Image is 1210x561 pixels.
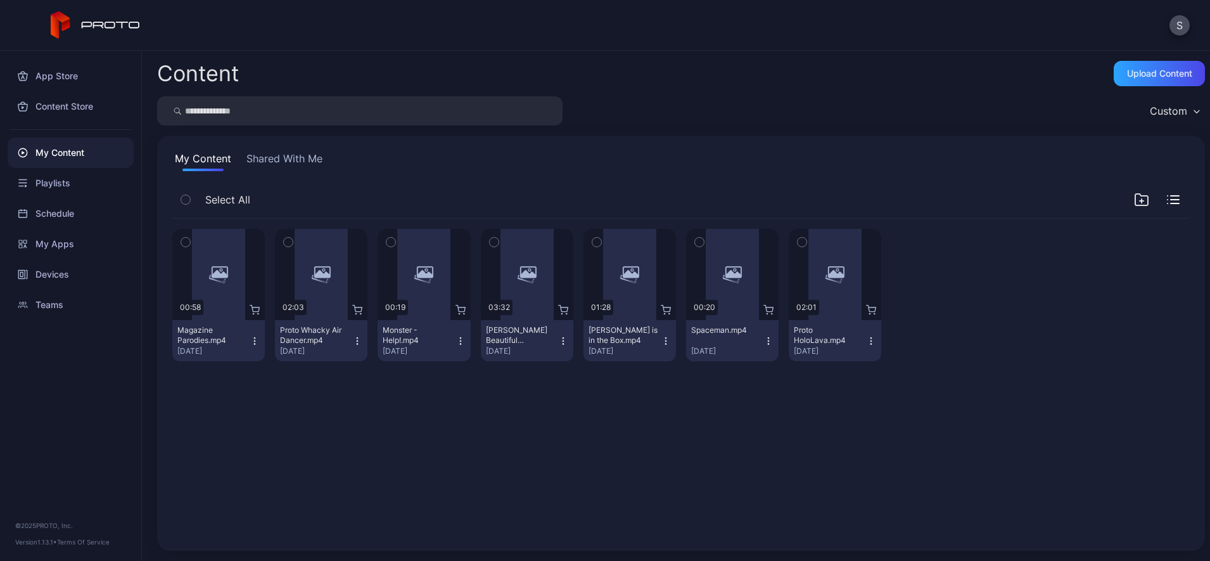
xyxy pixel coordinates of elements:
div: Howie Mandel is in the Box.mp4 [589,325,658,345]
div: [DATE] [691,346,763,356]
button: Shared With Me [244,151,325,171]
div: Magazine Parodies.mp4 [177,325,247,345]
div: [DATE] [383,346,455,356]
button: Monster - Help!.mp4[DATE] [378,320,470,361]
div: Spaceman.mp4 [691,325,761,335]
div: [DATE] [589,346,661,356]
button: [PERSON_NAME] is in the Box.mp4[DATE] [583,320,676,361]
a: App Store [8,61,134,91]
a: My Content [8,138,134,168]
a: Playlists [8,168,134,198]
button: Proto Whacky Air Dancer.mp4[DATE] [275,320,367,361]
div: Monster - Help!.mp4 [383,325,452,345]
div: Custom [1150,105,1187,117]
button: Magazine Parodies.mp4[DATE] [172,320,265,361]
span: Select All [205,192,250,207]
a: Devices [8,259,134,290]
button: Upload Content [1114,61,1205,86]
span: Version 1.13.1 • [15,538,57,546]
button: Custom [1143,96,1205,126]
a: Teams [8,290,134,320]
a: Schedule [8,198,134,229]
div: [DATE] [486,346,558,356]
a: My Apps [8,229,134,259]
a: Content Store [8,91,134,122]
div: Proto HoloLava.mp4 [794,325,863,345]
button: Spaceman.mp4[DATE] [686,320,779,361]
div: [DATE] [177,346,250,356]
button: S [1169,15,1190,35]
div: Upload Content [1127,68,1192,79]
div: [DATE] [280,346,352,356]
div: © 2025 PROTO, Inc. [15,520,126,531]
button: Proto HoloLava.mp4[DATE] [789,320,881,361]
a: Terms Of Service [57,538,110,546]
div: Billy Morrison's Beautiful Disaster.mp4 [486,325,556,345]
div: [DATE] [794,346,866,356]
button: My Content [172,151,234,171]
div: Content [157,63,239,84]
div: Proto Whacky Air Dancer.mp4 [280,325,350,345]
button: [PERSON_NAME] Beautiful Disaster.mp4[DATE] [481,320,573,361]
